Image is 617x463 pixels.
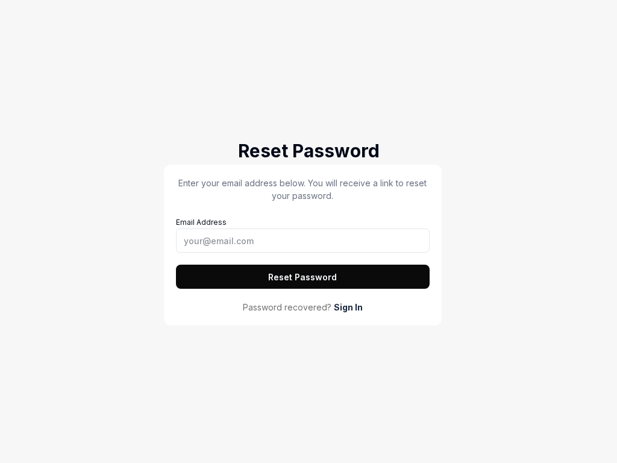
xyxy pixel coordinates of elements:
[164,137,453,165] h2: Reset Password
[334,301,363,313] a: Sign In
[176,265,430,289] button: Reset Password
[243,301,331,313] span: Password recovered?
[176,218,430,253] label: Email Address
[176,177,430,202] p: Enter your email address below. You will receive a link to reset your password.
[176,228,430,253] input: Email Address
